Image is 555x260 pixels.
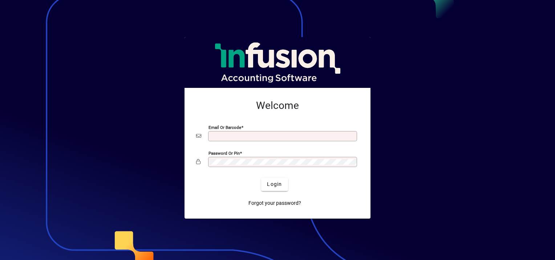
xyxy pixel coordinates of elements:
[208,125,241,130] mat-label: Email or Barcode
[261,178,288,191] button: Login
[196,99,359,112] h2: Welcome
[267,180,282,188] span: Login
[248,199,301,207] span: Forgot your password?
[246,197,304,210] a: Forgot your password?
[208,150,240,155] mat-label: Password or Pin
